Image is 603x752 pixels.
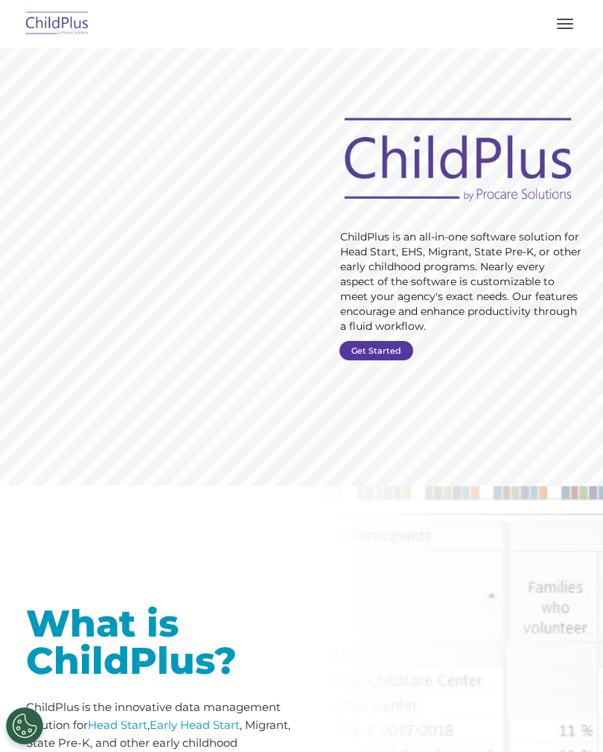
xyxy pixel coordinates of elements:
[150,718,240,732] a: Early Head Start
[22,7,92,42] img: ChildPlus by Procare Solutions
[352,591,603,752] iframe: Chat Widget
[340,229,581,334] rs-layer: ChildPlus is an all-in-one software solution for Head Start, EHS, Migrant, State Pre-K, or other ...
[339,341,413,360] a: Get Started
[88,718,147,732] a: Head Start
[26,605,290,680] h1: What is ChildPlus?
[6,707,43,745] button: Cookies Settings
